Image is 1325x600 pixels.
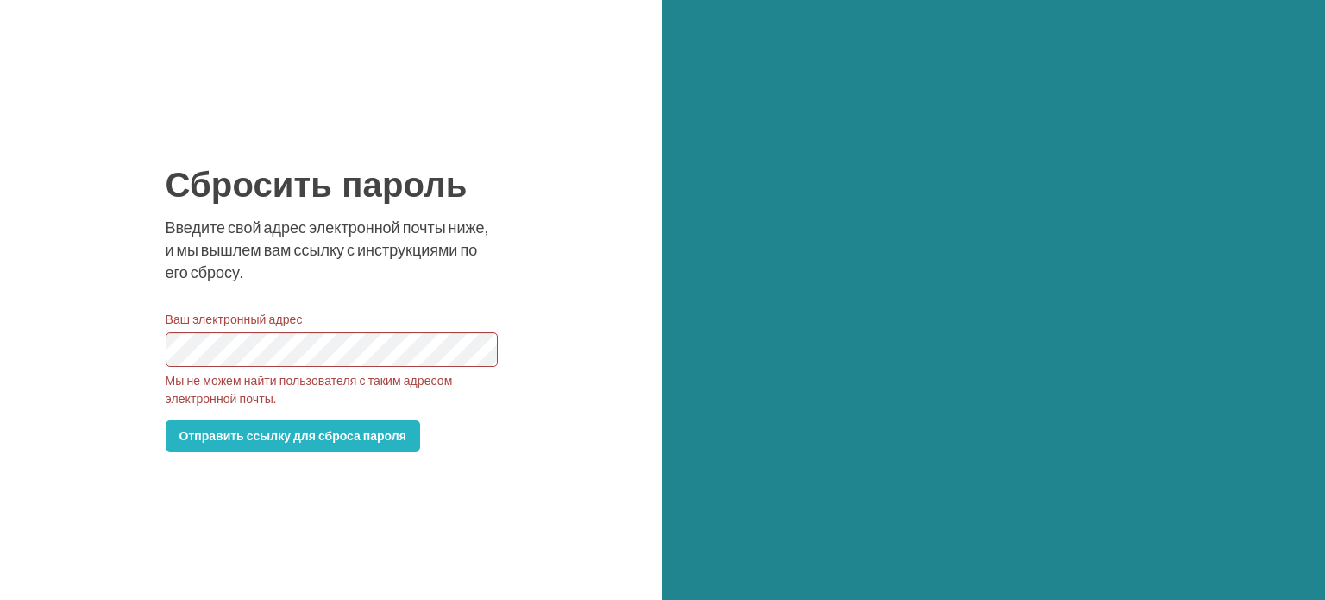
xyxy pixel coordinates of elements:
font: Сбросить пароль [166,166,468,204]
font: Отправить ссылку для сброса пароля [179,428,406,443]
font: Введите свой адрес электронной почты ниже, и мы вышлем вам ссылку с инструкциями по его сбросу. [166,218,488,281]
font: Ваш электронный адрес [166,312,303,326]
font: Мы не можем найти пользователя с таким адресом электронной почты. [166,373,453,406]
button: Отправить ссылку для сброса пароля [166,420,420,452]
